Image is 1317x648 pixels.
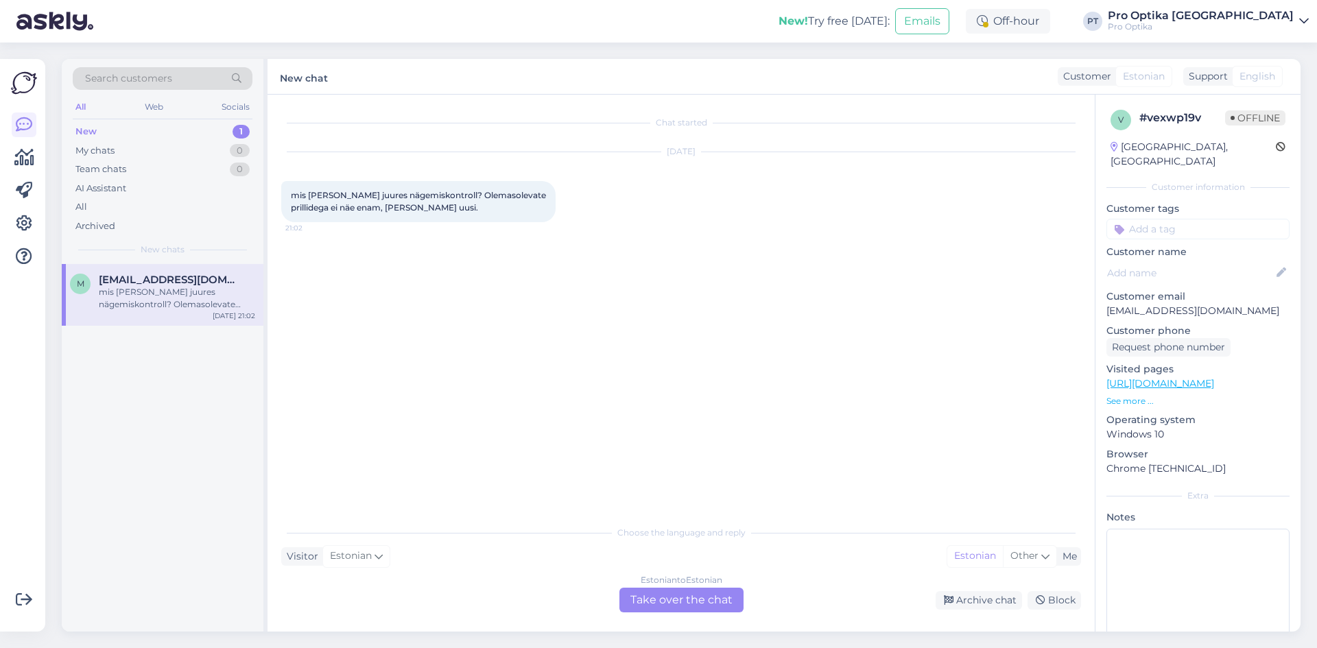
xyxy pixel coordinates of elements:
[779,14,808,27] b: New!
[281,527,1081,539] div: Choose the language and reply
[1239,69,1275,84] span: English
[75,219,115,233] div: Archived
[75,182,126,195] div: AI Assistant
[233,125,250,139] div: 1
[230,163,250,176] div: 0
[75,144,115,158] div: My chats
[936,591,1022,610] div: Archive chat
[779,13,890,29] div: Try free [DATE]:
[1106,289,1290,304] p: Customer email
[966,9,1050,34] div: Off-hour
[291,190,548,213] span: mis [PERSON_NAME] juures nägemiskontroll? Olemasolevate prillidega ei näe enam, [PERSON_NAME] uusi.
[1106,395,1290,407] p: See more ...
[1083,12,1102,31] div: PT
[73,98,88,116] div: All
[1106,202,1290,216] p: Customer tags
[1106,245,1290,259] p: Customer name
[1010,549,1039,562] span: Other
[1111,140,1276,169] div: [GEOGRAPHIC_DATA], [GEOGRAPHIC_DATA]
[1108,10,1294,21] div: Pro Optika [GEOGRAPHIC_DATA]
[1107,265,1274,280] input: Add name
[947,546,1003,566] div: Estonian
[1058,69,1111,84] div: Customer
[75,200,87,214] div: All
[75,163,126,176] div: Team chats
[1106,304,1290,318] p: [EMAIL_ADDRESS][DOMAIN_NAME]
[1108,10,1309,32] a: Pro Optika [GEOGRAPHIC_DATA]Pro Optika
[1106,219,1290,239] input: Add a tag
[1118,115,1124,125] span: v
[1057,549,1077,564] div: Me
[99,286,255,311] div: mis [PERSON_NAME] juures nägemiskontroll? Olemasolevate prillidega ei näe enam, [PERSON_NAME] uusi.
[895,8,949,34] button: Emails
[1106,324,1290,338] p: Customer phone
[1225,110,1285,125] span: Offline
[1108,21,1294,32] div: Pro Optika
[1106,181,1290,193] div: Customer information
[75,125,97,139] div: New
[1106,490,1290,502] div: Extra
[1183,69,1228,84] div: Support
[1106,338,1231,357] div: Request phone number
[219,98,252,116] div: Socials
[1106,362,1290,376] p: Visited pages
[142,98,166,116] div: Web
[141,243,185,256] span: New chats
[281,117,1081,129] div: Chat started
[1106,377,1214,389] a: [URL][DOMAIN_NAME]
[1106,447,1290,461] p: Browser
[1028,591,1081,610] div: Block
[641,574,722,586] div: Estonian to Estonian
[1123,69,1165,84] span: Estonian
[1106,510,1290,525] p: Notes
[1106,413,1290,427] p: Operating system
[281,145,1081,158] div: [DATE]
[230,144,250,158] div: 0
[1139,110,1225,126] div: # vexwp19v
[11,70,37,96] img: Askly Logo
[213,311,255,321] div: [DATE] 21:02
[330,549,372,564] span: Estonian
[99,274,241,286] span: mauselle@gmail.com
[85,71,172,86] span: Search customers
[1106,427,1290,442] p: Windows 10
[77,278,84,289] span: m
[285,223,337,233] span: 21:02
[619,588,744,612] div: Take over the chat
[1106,461,1290,476] p: Chrome [TECHNICAL_ID]
[280,67,328,86] label: New chat
[281,549,318,564] div: Visitor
